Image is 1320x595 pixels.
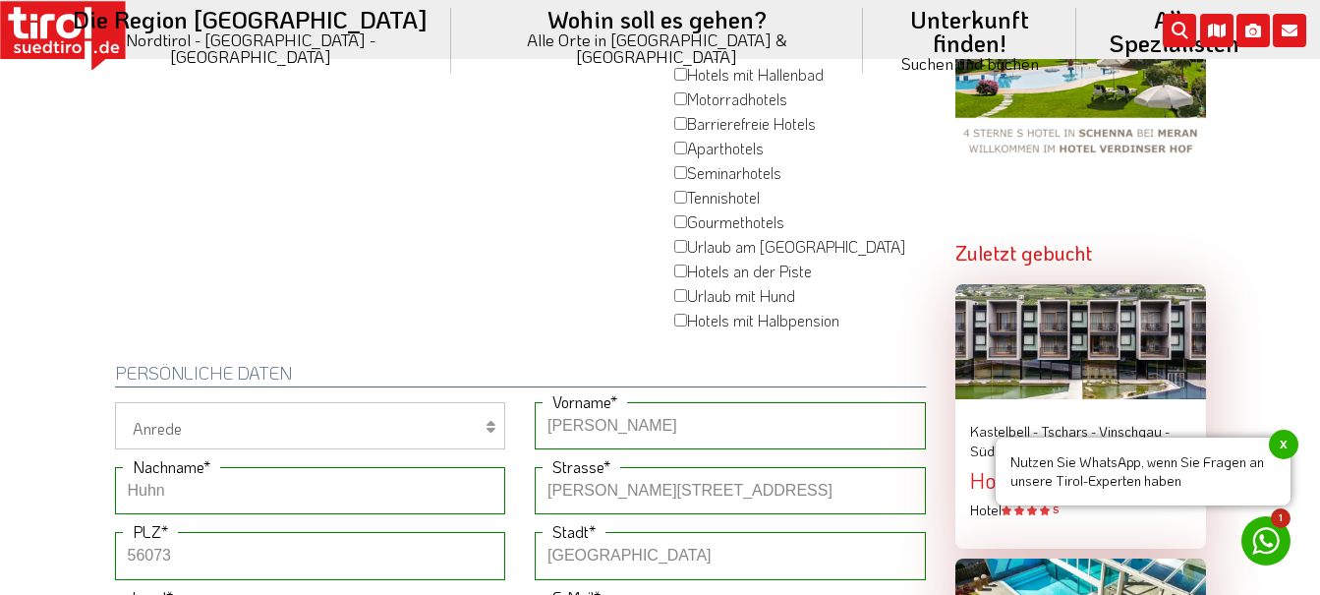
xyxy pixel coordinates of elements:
span: Nutzen Sie WhatsApp, wenn Sie Fragen an unsere Tirol-Experten haben [996,438,1291,506]
input: Urlaub mit Hund [674,289,687,302]
i: Fotogalerie [1236,14,1270,47]
label: Gourmethotels [674,211,784,236]
a: 1 Nutzen Sie WhatsApp, wenn Sie Fragen an unsere Tirol-Experten habenx [1241,516,1291,565]
span: Kastelbell - Tschars - [970,422,1096,441]
div: Hotel Sand [970,469,1191,493]
input: Seminarhotels [674,166,687,179]
label: Barrierefreie Hotels [674,113,816,138]
strong: Zuletzt gebucht [955,240,1092,266]
label: Aparthotels [674,138,764,162]
div: Hotel [970,501,1191,520]
h2: Persönliche Daten [115,364,926,387]
label: Seminarhotels [674,162,781,187]
label: Motorradhotels [674,89,787,113]
sup: S [1053,503,1059,516]
input: Barrierefreie Hotels [674,117,687,130]
label: Hotels mit Halbpension [674,310,839,334]
span: x [1269,430,1298,459]
a: Kastelbell - Tschars - Vinschgau - Südtirol Hotel Sand Hotel S [970,422,1191,519]
input: Hotels mit Halbpension [674,314,687,327]
label: Urlaub am [GEOGRAPHIC_DATA] [674,236,905,261]
input: Gourmethotels [674,215,687,228]
label: Urlaub mit Hund [674,285,795,310]
span: Südtirol [970,442,1017,460]
small: Nordtirol - [GEOGRAPHIC_DATA] - [GEOGRAPHIC_DATA] [73,31,428,65]
label: Hotels an der Piste [674,261,812,285]
input: Hotels an der Piste [674,265,687,277]
input: Urlaub am [GEOGRAPHIC_DATA] [674,240,687,253]
input: Aparthotels [674,142,687,154]
small: Suchen und buchen [887,55,1054,72]
small: Alle Orte in [GEOGRAPHIC_DATA] & [GEOGRAPHIC_DATA] [475,31,839,65]
input: Tennishotel [674,191,687,204]
input: Motorradhotels [674,92,687,105]
span: 1 [1271,508,1291,528]
label: Tennishotel [674,187,760,211]
span: Vinschgau - [1099,422,1170,441]
i: Karte öffnen [1200,14,1234,47]
i: Kontakt [1273,14,1306,47]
